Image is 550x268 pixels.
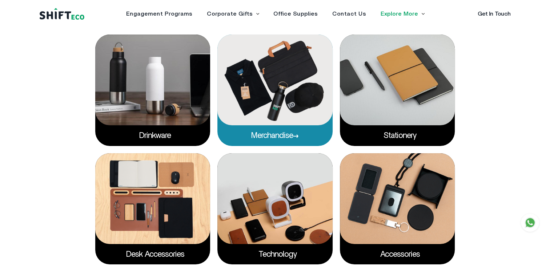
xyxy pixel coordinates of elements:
a: Merchandise [251,131,299,139]
a: Explore More [381,11,418,17]
img: stationary.png [340,34,455,125]
img: desk-accessories.png [95,153,210,244]
img: Merchandise.png [217,34,333,125]
a: Office Supplies [273,11,318,17]
a: Corporate Gifts [207,11,253,17]
a: Drinkware [139,131,166,139]
img: accessories_1f29f8c0-6949-4701-a5f9-45fb7650ad83.png [340,153,455,244]
a: Technology [258,250,292,258]
a: Accessories [380,250,415,258]
a: Contact Us [332,11,366,17]
img: technology.png [217,153,333,244]
a: Get In Touch [478,11,511,17]
a: Stationery [384,131,412,139]
a: Engagement Programs [126,11,192,17]
a: Desk accessories [126,250,179,258]
img: Drinkware.png [95,34,210,125]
